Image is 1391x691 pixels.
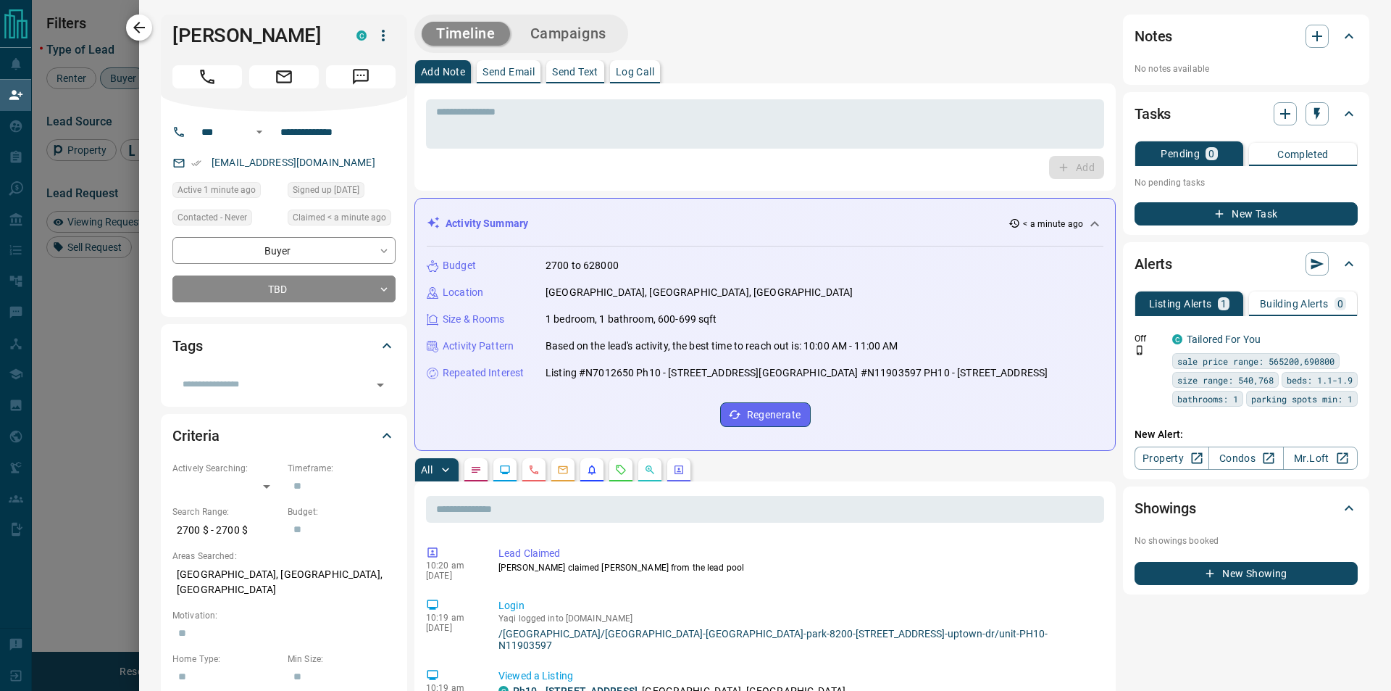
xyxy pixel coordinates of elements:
[1260,299,1329,309] p: Building Alerts
[546,339,898,354] p: Based on the lead's activity, the best time to reach out is: 10:00 AM - 11:00 AM
[421,465,433,475] p: All
[1135,102,1171,125] h2: Tasks
[557,464,569,476] svg: Emails
[172,237,396,264] div: Buyer
[426,613,477,623] p: 10:19 am
[288,505,396,518] p: Budget:
[249,65,319,88] span: Email
[470,464,482,476] svg: Notes
[586,464,598,476] svg: Listing Alerts
[1135,497,1196,520] h2: Showings
[288,210,396,230] div: Mon Aug 18 2025
[498,628,1098,651] a: /[GEOGRAPHIC_DATA]/[GEOGRAPHIC_DATA]-[GEOGRAPHIC_DATA]-park-8200-[STREET_ADDRESS]-uptown-dr/unit-...
[1177,354,1334,368] span: sale price range: 565200,690800
[421,67,465,77] p: Add Note
[251,123,268,141] button: Open
[1135,202,1358,225] button: New Task
[1135,534,1358,547] p: No showings booked
[1135,345,1145,355] svg: Push Notification Only
[426,623,477,633] p: [DATE]
[1161,149,1200,159] p: Pending
[1135,427,1358,442] p: New Alert:
[1221,299,1227,309] p: 1
[172,328,396,363] div: Tags
[172,276,396,302] div: TBD
[293,183,359,197] span: Signed up [DATE]
[616,67,654,77] p: Log Call
[426,560,477,571] p: 10:20 am
[191,158,201,168] svg: Email Verified
[644,464,656,476] svg: Opportunities
[172,653,280,666] p: Home Type:
[172,609,396,622] p: Motivation:
[498,613,1098,624] p: Yaqi logged into [DOMAIN_NAME]
[177,210,247,225] span: Contacted - Never
[288,653,396,666] p: Min Size:
[446,216,528,231] p: Activity Summary
[326,65,396,88] span: Message
[1135,172,1358,194] p: No pending tasks
[1177,392,1238,406] span: bathrooms: 1
[498,598,1098,613] p: Login
[498,546,1098,561] p: Lead Claimed
[546,258,619,273] p: 2700 to 628000
[1177,373,1274,387] span: size range: 540,768
[172,182,280,202] div: Mon Aug 18 2025
[1172,334,1182,344] div: condos.ca
[673,464,685,476] svg: Agent Actions
[546,312,717,327] p: 1 bedroom, 1 bathroom, 600-699 sqft
[172,418,396,453] div: Criteria
[1135,562,1358,585] button: New Showing
[172,550,396,563] p: Areas Searched:
[528,464,540,476] svg: Calls
[426,571,477,581] p: [DATE]
[443,258,476,273] p: Budget
[1337,299,1343,309] p: 0
[552,67,598,77] p: Send Text
[293,210,386,225] span: Claimed < a minute ago
[172,24,335,47] h1: [PERSON_NAME]
[498,669,1098,684] p: Viewed a Listing
[288,462,396,475] p: Timeframe:
[1208,447,1283,470] a: Condos
[483,67,535,77] p: Send Email
[370,375,390,395] button: Open
[1135,447,1209,470] a: Property
[546,365,1048,381] p: Listing #N7012650 Ph10 - [STREET_ADDRESS][GEOGRAPHIC_DATA] #N11903597 PH10 - [STREET_ADDRESS]
[172,462,280,475] p: Actively Searching:
[498,561,1098,574] p: [PERSON_NAME] claimed [PERSON_NAME] from the lead pool
[212,157,375,168] a: [EMAIL_ADDRESS][DOMAIN_NAME]
[1135,62,1358,75] p: No notes available
[1277,149,1329,160] p: Completed
[443,312,505,327] p: Size & Rooms
[1135,25,1172,48] h2: Notes
[172,424,220,447] h2: Criteria
[1208,149,1214,159] p: 0
[422,22,510,46] button: Timeline
[516,22,621,46] button: Campaigns
[172,563,396,602] p: [GEOGRAPHIC_DATA], [GEOGRAPHIC_DATA], [GEOGRAPHIC_DATA]
[615,464,627,476] svg: Requests
[443,365,524,381] p: Repeated Interest
[1135,247,1358,281] div: Alerts
[1149,299,1212,309] p: Listing Alerts
[1187,334,1261,345] a: Tailored For You
[427,210,1103,237] div: Activity Summary< a minute ago
[172,65,242,88] span: Call
[1023,218,1083,231] p: < a minute ago
[1251,392,1353,406] span: parking spots min: 1
[1287,373,1353,387] span: beds: 1.1-1.9
[172,334,202,357] h2: Tags
[1135,252,1172,276] h2: Alerts
[356,30,367,41] div: condos.ca
[172,518,280,542] p: 2700 $ - 2700 $
[172,505,280,518] p: Search Range:
[1135,332,1164,345] p: Off
[1135,19,1358,54] div: Notes
[443,339,514,354] p: Activity Pattern
[499,464,511,476] svg: Lead Browsing Activity
[1135,491,1358,526] div: Showings
[177,183,256,197] span: Active 1 minute ago
[1135,96,1358,131] div: Tasks
[546,285,853,300] p: [GEOGRAPHIC_DATA], [GEOGRAPHIC_DATA], [GEOGRAPHIC_DATA]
